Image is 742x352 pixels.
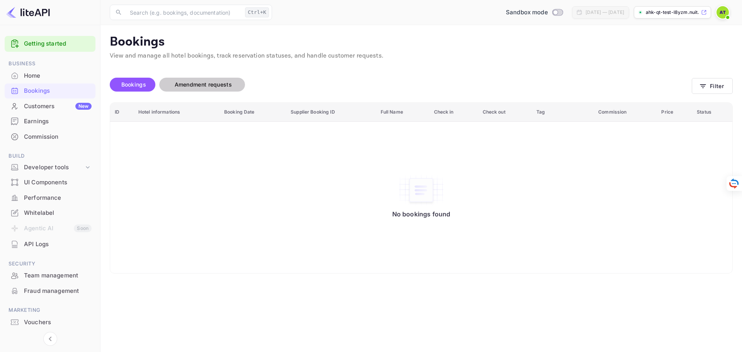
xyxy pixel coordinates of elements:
[110,51,733,61] p: View and manage all hotel bookings, track reservation statuses, and handle customer requests.
[478,103,532,122] th: Check out
[5,237,95,252] div: API Logs
[110,34,733,50] p: Bookings
[692,103,732,122] th: Status
[5,161,95,174] div: Developer tools
[5,83,95,99] div: Bookings
[392,210,451,218] p: No bookings found
[5,114,95,128] a: Earnings
[24,318,92,327] div: Vouchers
[5,268,95,282] a: Team management
[5,268,95,283] div: Team management
[6,6,50,19] img: LiteAPI logo
[716,6,729,19] img: AHK QT TEST
[24,87,92,95] div: Bookings
[110,103,134,122] th: ID
[376,103,429,122] th: Full Name
[24,240,92,249] div: API Logs
[5,260,95,268] span: Security
[5,190,95,206] div: Performance
[24,117,92,126] div: Earnings
[121,81,146,88] span: Bookings
[657,103,692,122] th: Price
[24,209,92,218] div: Whitelabel
[5,83,95,98] a: Bookings
[429,103,478,122] th: Check in
[24,102,92,111] div: Customers
[5,315,95,329] a: Vouchers
[692,78,733,94] button: Filter
[220,103,286,122] th: Booking Date
[24,194,92,202] div: Performance
[245,7,269,17] div: Ctrl+K
[5,60,95,68] span: Business
[5,206,95,221] div: Whitelabel
[5,237,95,251] a: API Logs
[24,39,92,48] a: Getting started
[5,114,95,129] div: Earnings
[24,133,92,141] div: Commission
[585,9,624,16] div: [DATE] — [DATE]
[5,306,95,315] span: Marketing
[24,163,84,172] div: Developer tools
[5,129,95,144] a: Commission
[5,68,95,83] a: Home
[5,175,95,189] a: UI Components
[110,103,732,273] table: booking table
[24,287,92,296] div: Fraud management
[5,99,95,113] a: CustomersNew
[24,271,92,280] div: Team management
[5,129,95,145] div: Commission
[24,178,92,187] div: UI Components
[5,152,95,160] span: Build
[5,315,95,330] div: Vouchers
[286,103,376,122] th: Supplier Booking ID
[503,8,566,17] div: Switch to Production mode
[398,174,444,206] img: No bookings found
[532,103,594,122] th: Tag
[24,71,92,80] div: Home
[5,206,95,220] a: Whitelabel
[5,99,95,114] div: CustomersNew
[594,103,657,122] th: Commission
[110,78,692,92] div: account-settings tabs
[5,190,95,205] a: Performance
[5,175,95,190] div: UI Components
[506,8,548,17] span: Sandbox mode
[43,332,57,346] button: Collapse navigation
[5,36,95,52] div: Getting started
[5,284,95,299] div: Fraud management
[5,284,95,298] a: Fraud management
[125,5,242,20] input: Search (e.g. bookings, documentation)
[134,103,220,122] th: Hotel informations
[646,9,699,16] p: ahk-qt-test-l8yzm.nuit...
[175,81,232,88] span: Amendment requests
[75,103,92,110] div: New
